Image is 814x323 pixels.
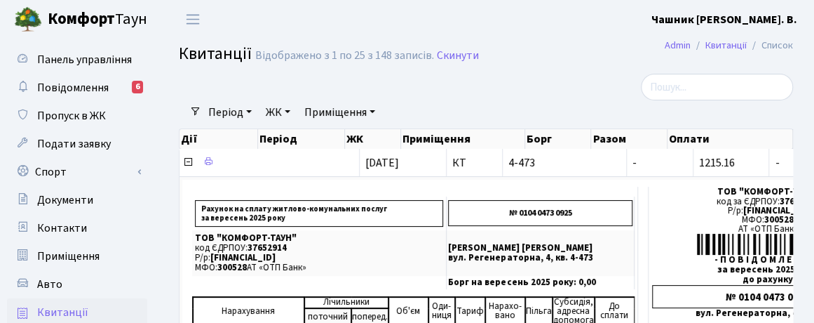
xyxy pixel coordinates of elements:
[299,100,381,124] a: Приміщення
[651,11,797,28] a: Чашник [PERSON_NAME]. В.
[345,129,401,149] th: ЖК
[37,136,111,152] span: Подати заявку
[747,38,793,53] li: Список
[448,200,632,226] p: № 0104 0473 0925
[195,253,443,263] p: Р/р:
[48,8,115,30] b: Комфорт
[7,74,147,102] a: Повідомлення6
[7,46,147,74] a: Панель управління
[37,80,109,95] span: Повідомлення
[48,8,147,32] span: Таун
[7,186,147,214] a: Документи
[37,108,106,124] span: Пропуск в ЖК
[37,220,87,236] span: Контакти
[699,155,735,171] span: 1215.16
[37,249,100,264] span: Приміщення
[37,192,93,208] span: Документи
[508,157,620,169] span: 4-473
[764,213,794,226] span: 300528
[7,242,147,270] a: Приміщення
[260,100,296,124] a: ЖК
[448,244,632,253] p: [PERSON_NAME] [PERSON_NAME]
[525,129,592,149] th: Борг
[14,6,42,34] img: logo.png
[247,242,287,254] span: 37652914
[365,155,399,171] span: [DATE]
[175,8,210,31] button: Переключити навігацію
[37,305,88,320] span: Квитанції
[448,253,632,263] p: вул. Регенераторна, 4, кв. 4-473
[7,130,147,158] a: Подати заявку
[401,129,525,149] th: Приміщення
[37,277,62,292] span: Авто
[743,204,808,217] span: [FINANCIAL_ID]
[7,102,147,130] a: Пропуск в ЖК
[203,100,257,124] a: Період
[437,49,479,62] a: Скинути
[665,38,691,53] a: Admin
[641,74,793,100] input: Пошук...
[705,38,747,53] a: Квитанції
[210,251,276,264] span: [FINANCIAL_ID]
[179,41,252,66] span: Квитанції
[7,270,147,298] a: Авто
[591,129,667,149] th: Разом
[632,155,637,171] span: -
[179,129,258,149] th: Дії
[448,278,632,287] p: Борг на вересень 2025 року: 0,00
[452,157,496,169] span: КТ
[644,31,814,60] nav: breadcrumb
[37,52,132,67] span: Панель управління
[255,49,434,62] div: Відображено з 1 по 25 з 148 записів.
[195,200,443,227] p: Рахунок на сплату житлово-комунальних послуг за вересень 2025 року
[7,214,147,242] a: Контакти
[195,234,443,243] p: ТОВ "КОМФОРТ-ТАУН"
[304,297,388,308] td: Лічильники
[132,81,143,93] div: 6
[195,244,443,253] p: код ЄДРПОУ:
[195,263,443,272] p: МФО: АТ «ОТП Банк»
[258,129,345,149] th: Період
[217,261,247,274] span: 300528
[651,12,797,27] b: Чашник [PERSON_NAME]. В.
[7,158,147,186] a: Спорт
[667,129,793,149] th: Оплати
